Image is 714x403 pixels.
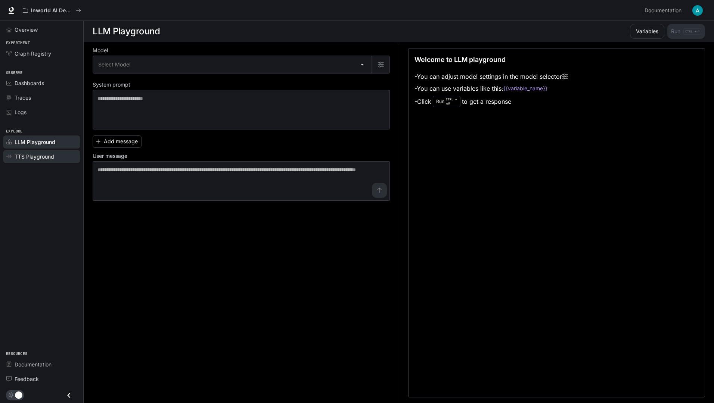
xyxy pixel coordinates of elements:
[15,79,44,87] span: Dashboards
[3,23,80,36] a: Overview
[93,135,142,148] button: Add message
[642,3,687,18] a: Documentation
[15,138,55,146] span: LLM Playground
[415,82,568,94] li: - You can use variables like this:
[93,82,130,87] p: System prompt
[3,47,80,60] a: Graph Registry
[446,97,457,106] p: ⏎
[15,360,52,368] span: Documentation
[415,71,568,82] li: - You can adjust model settings in the model selector
[3,135,80,149] a: LLM Playground
[15,94,31,101] span: Traces
[503,85,547,92] code: {{variable_name}}
[415,94,568,109] li: - Click to get a response
[3,106,80,119] a: Logs
[645,6,682,15] span: Documentation
[15,375,39,383] span: Feedback
[93,56,372,73] div: Select Model
[690,3,705,18] button: User avatar
[3,76,80,90] a: Dashboards
[3,91,80,104] a: Traces
[15,50,51,57] span: Graph Registry
[630,24,664,39] button: Variables
[433,96,460,107] div: Run
[3,358,80,371] a: Documentation
[19,3,84,18] button: All workspaces
[98,61,130,68] span: Select Model
[3,372,80,385] a: Feedback
[415,54,506,65] p: Welcome to LLM playground
[60,388,77,403] button: Close drawer
[93,48,108,53] p: Model
[15,108,27,116] span: Logs
[15,153,54,160] span: TTS Playground
[3,150,80,163] a: TTS Playground
[15,26,38,34] span: Overview
[446,97,457,101] p: CTRL +
[93,24,160,39] h1: LLM Playground
[93,153,127,159] p: User message
[15,391,22,399] span: Dark mode toggle
[31,7,73,14] p: Inworld AI Demos
[692,5,703,16] img: User avatar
